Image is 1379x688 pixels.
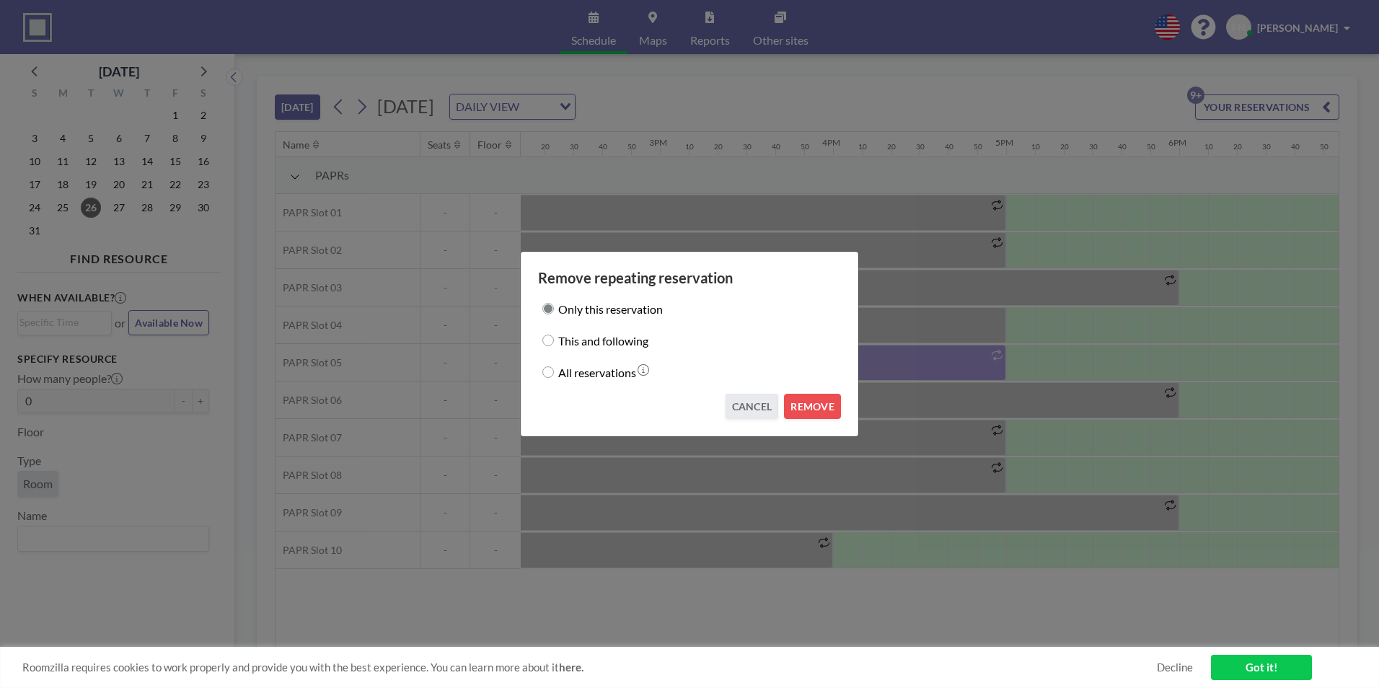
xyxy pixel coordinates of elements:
button: REMOVE [784,394,841,419]
h3: Remove repeating reservation [538,269,841,287]
label: Only this reservation [558,299,663,319]
span: Roomzilla requires cookies to work properly and provide you with the best experience. You can lea... [22,661,1157,674]
label: All reservations [558,362,636,382]
label: This and following [558,330,648,350]
a: here. [559,661,583,674]
button: CANCEL [726,394,779,419]
a: Got it! [1211,655,1312,680]
a: Decline [1157,661,1193,674]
